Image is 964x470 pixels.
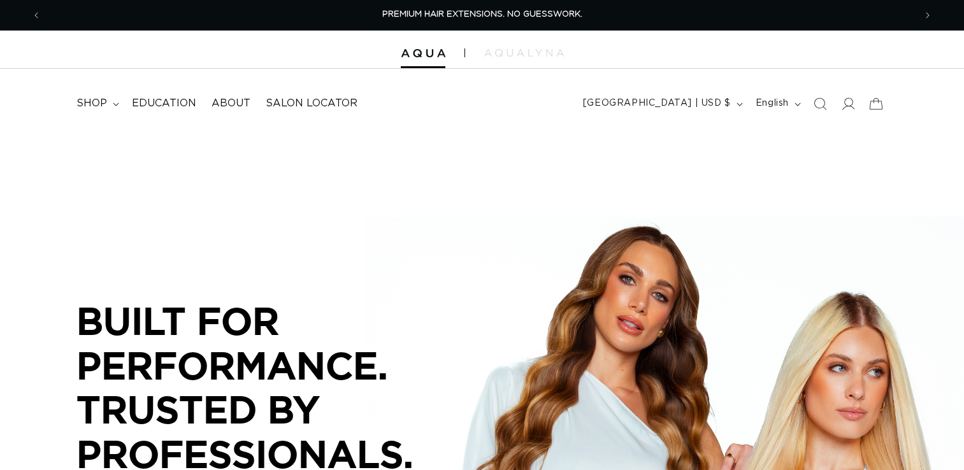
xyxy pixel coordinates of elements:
[212,97,250,110] span: About
[76,97,107,110] span: shop
[266,97,357,110] span: Salon Locator
[124,89,204,118] a: Education
[748,92,806,116] button: English
[258,89,365,118] a: Salon Locator
[583,97,731,110] span: [GEOGRAPHIC_DATA] | USD $
[756,97,789,110] span: English
[914,3,942,27] button: Next announcement
[806,90,834,118] summary: Search
[132,97,196,110] span: Education
[575,92,748,116] button: [GEOGRAPHIC_DATA] | USD $
[22,3,50,27] button: Previous announcement
[382,10,582,18] span: PREMIUM HAIR EXTENSIONS. NO GUESSWORK.
[484,49,564,57] img: aqualyna.com
[69,89,124,118] summary: shop
[401,49,445,58] img: Aqua Hair Extensions
[204,89,258,118] a: About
